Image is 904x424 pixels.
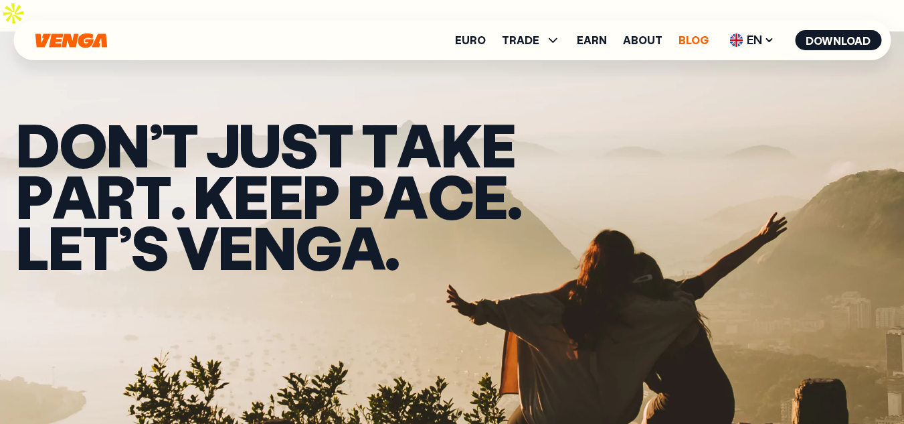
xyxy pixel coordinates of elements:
span: ’ [118,221,131,273]
span: c [428,170,473,222]
a: Blog [679,35,709,46]
span: a [383,170,427,222]
span: O [59,119,106,170]
span: j [206,119,239,170]
span: p [347,170,383,222]
span: . [171,170,185,222]
span: v [177,221,218,273]
span: t [317,119,353,170]
span: K [193,170,234,222]
span: s [280,119,317,170]
span: a [341,221,385,273]
span: TRADE [502,35,539,46]
span: D [16,119,59,170]
span: e [473,170,507,222]
span: t [82,221,118,273]
span: a [52,170,96,222]
span: t [162,119,197,170]
button: Download [795,30,881,50]
img: flag-uk [729,33,743,47]
svg: Home [33,33,108,48]
span: N [106,119,149,170]
span: s [131,221,168,273]
span: r [96,170,134,222]
span: e [218,221,252,273]
a: Earn [577,35,607,46]
span: ’ [149,119,162,170]
span: . [507,170,521,222]
span: EN [725,29,779,51]
span: n [253,221,295,273]
span: . [385,221,399,273]
span: p [302,170,339,222]
span: k [441,119,481,170]
span: e [48,221,82,273]
span: e [481,119,515,170]
a: Euro [455,35,486,46]
span: t [361,119,397,170]
span: a [397,119,440,170]
span: t [135,170,171,222]
span: u [239,119,280,170]
span: e [234,170,268,222]
span: L [16,221,48,273]
span: e [268,170,302,222]
a: About [623,35,662,46]
span: TRADE [502,32,561,48]
span: g [295,221,341,273]
span: p [16,170,52,222]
